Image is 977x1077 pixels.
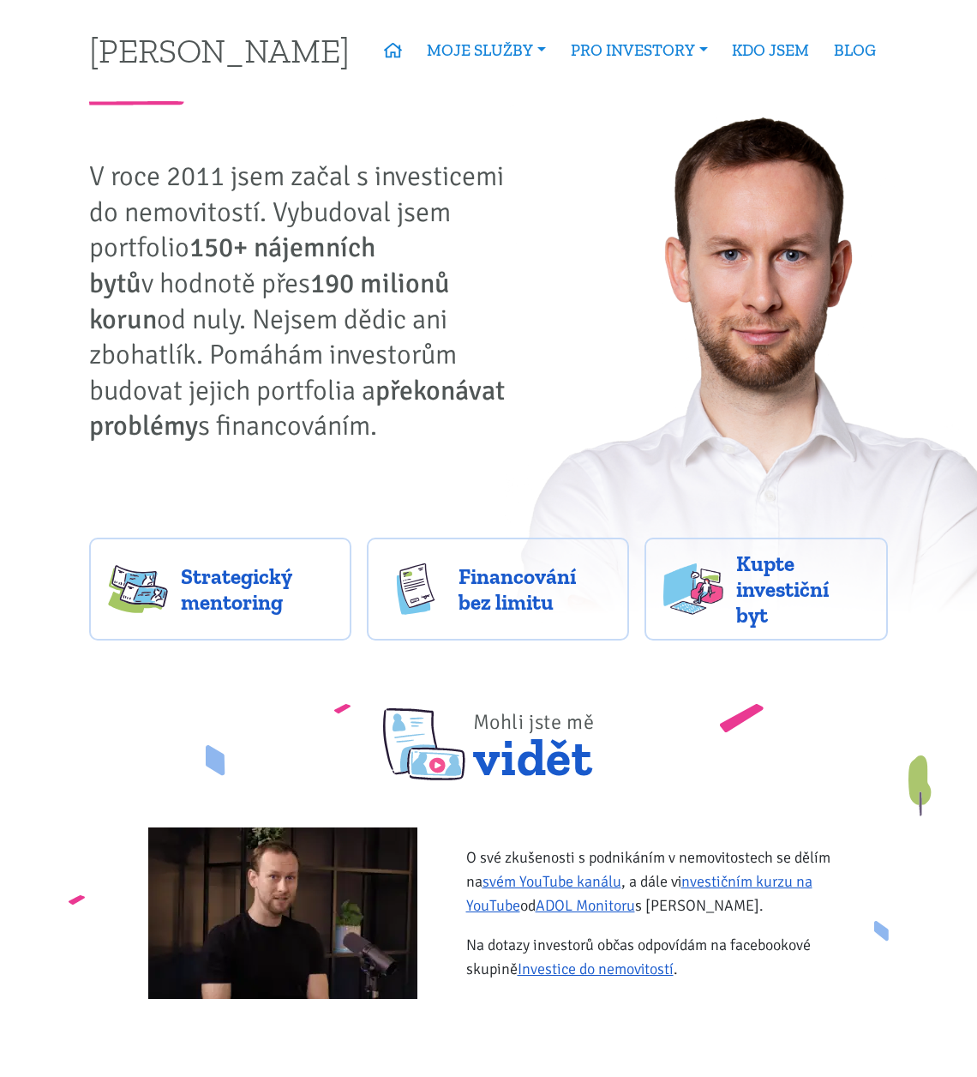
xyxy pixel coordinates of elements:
[536,896,635,915] a: ADOL Monitoru
[108,563,168,615] img: strategy
[415,31,559,70] a: MOJE SLUŽBY
[466,845,854,918] p: O své zkušenosti s podnikáním v nemovitostech se dělím na , a dále v od s [PERSON_NAME].
[181,563,333,615] span: Strategický mentoring
[663,563,723,615] img: flats
[89,231,375,300] strong: 150+ nájemních bytů
[473,688,595,780] span: vidět
[89,538,351,641] a: Strategický mentoring
[558,31,720,70] a: PRO INVESTORY
[473,709,595,735] span: Mohli jste mě
[644,538,889,641] a: Kupte investiční byt
[483,872,621,891] a: svém YouTube kanálu
[386,563,446,615] img: finance
[89,267,450,336] strong: 190 milionů korun
[459,563,610,615] span: Financování bez limitu
[720,31,822,70] a: KDO JSEM
[89,374,505,443] strong: překonávat problémy
[518,960,674,978] a: Investice do nemovitostí
[89,159,546,444] p: V roce 2011 jsem začal s investicemi do nemovitostí. Vybudoval jsem portfolio v hodnotě přes od n...
[466,933,854,981] p: Na dotazy investorů občas odpovídám na facebookové skupině .
[89,33,350,67] a: [PERSON_NAME]
[736,551,870,628] span: Kupte investiční byt
[822,31,889,70] a: BLOG
[367,538,629,641] a: Financování bez limitu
